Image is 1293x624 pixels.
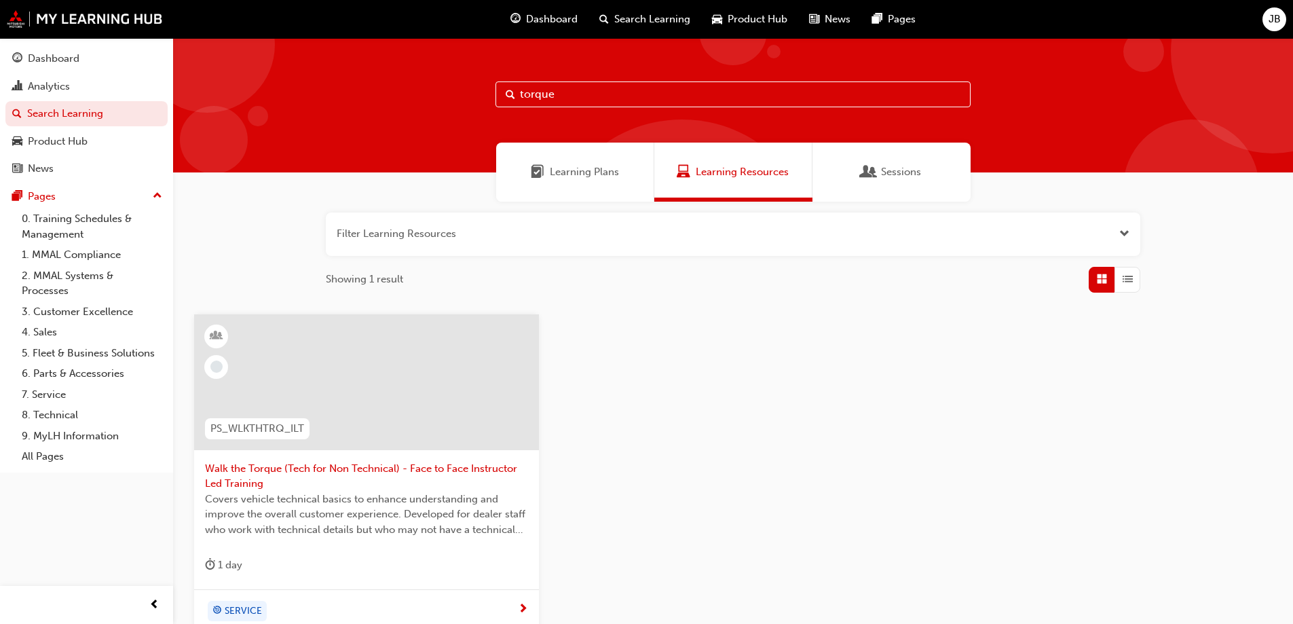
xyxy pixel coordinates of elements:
a: All Pages [16,446,168,467]
span: Showing 1 result [326,272,403,287]
span: Learning Resources [696,164,789,180]
span: Search [506,87,515,103]
span: car-icon [12,136,22,148]
span: pages-icon [872,11,882,28]
a: pages-iconPages [861,5,926,33]
span: guage-icon [12,53,22,65]
button: Open the filter [1119,226,1129,242]
div: 1 day [205,557,242,574]
span: Learning Plans [531,164,544,180]
span: PS_WLKTHTRQ_ILT [210,421,304,437]
a: News [5,156,168,181]
a: 0. Training Schedules & Management [16,208,168,244]
div: News [28,161,54,177]
span: learningResourceType_INSTRUCTOR_LED-icon [212,327,221,345]
div: Pages [28,189,56,204]
span: next-icon [518,604,528,616]
a: 4. Sales [16,322,168,343]
a: Search Learning [5,101,168,126]
span: target-icon [212,602,222,620]
span: SERVICE [225,604,262,619]
span: Learning Resources [677,164,690,180]
span: Learning Plans [550,164,619,180]
a: 1. MMAL Compliance [16,244,168,265]
span: Search Learning [614,12,690,27]
a: 6. Parts & Accessories [16,363,168,384]
a: 7. Service [16,384,168,405]
span: news-icon [12,163,22,175]
span: Dashboard [526,12,578,27]
span: news-icon [809,11,819,28]
a: 9. MyLH Information [16,426,168,447]
span: guage-icon [510,11,521,28]
span: Product Hub [728,12,787,27]
span: search-icon [599,11,609,28]
button: Pages [5,184,168,209]
a: SessionsSessions [812,143,971,202]
a: 5. Fleet & Business Solutions [16,343,168,364]
span: learningRecordVerb_NONE-icon [210,361,223,373]
span: search-icon [12,108,22,120]
div: Product Hub [28,134,88,149]
span: Grid [1097,272,1107,287]
span: prev-icon [149,597,160,614]
img: mmal [7,10,163,28]
div: Dashboard [28,51,79,67]
a: Analytics [5,74,168,99]
a: car-iconProduct Hub [701,5,798,33]
span: chart-icon [12,81,22,93]
a: 3. Customer Excellence [16,301,168,323]
span: up-icon [153,187,162,205]
a: news-iconNews [798,5,861,33]
span: JB [1269,12,1281,27]
div: Analytics [28,79,70,94]
a: search-iconSearch Learning [588,5,701,33]
span: pages-icon [12,191,22,203]
span: Walk the Torque (Tech for Non Technical) - Face to Face Instructor Led Training [205,461,528,492]
button: JB [1262,7,1286,31]
button: DashboardAnalyticsSearch LearningProduct HubNews [5,43,168,184]
a: Dashboard [5,46,168,71]
span: List [1123,272,1133,287]
a: 2. MMAL Systems & Processes [16,265,168,301]
a: Product Hub [5,129,168,154]
a: 8. Technical [16,405,168,426]
a: Learning PlansLearning Plans [496,143,654,202]
span: Sessions [862,164,876,180]
span: Covers vehicle technical basics to enhance understanding and improve the overall customer experie... [205,492,528,538]
a: guage-iconDashboard [500,5,588,33]
span: Pages [888,12,916,27]
span: car-icon [712,11,722,28]
span: News [825,12,850,27]
a: Learning ResourcesLearning Resources [654,143,812,202]
span: Sessions [881,164,921,180]
input: Search... [495,81,971,107]
span: duration-icon [205,557,215,574]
